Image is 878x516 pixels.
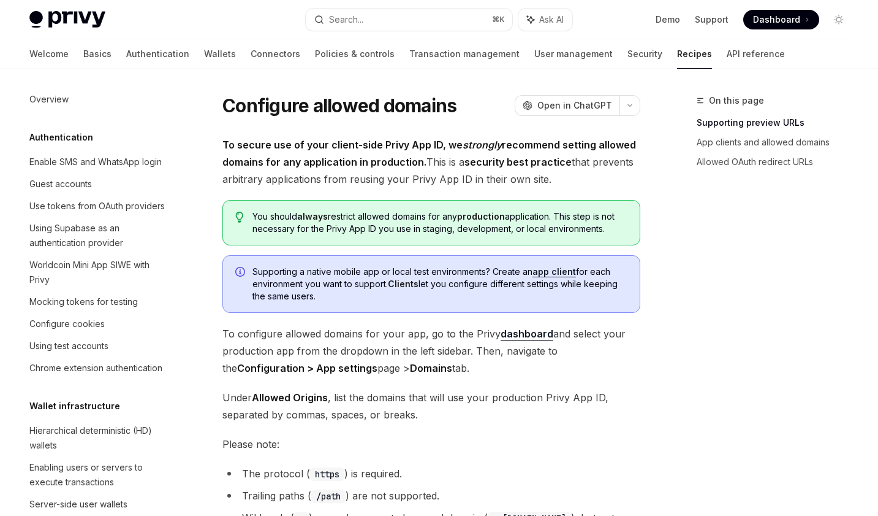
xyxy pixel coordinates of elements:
svg: Tip [235,212,244,223]
a: Chrome extension authentication [20,357,176,379]
a: Hierarchical deterministic (HD) wallets [20,420,176,456]
h5: Wallet infrastructure [29,399,120,414]
div: Configure cookies [29,317,105,331]
button: Search...⌘K [306,9,512,31]
a: Connectors [251,39,300,69]
strong: production [457,211,505,221]
a: User management [534,39,613,69]
strong: Domains [410,362,452,374]
a: Using test accounts [20,335,176,357]
span: Supporting a native mobile app or local test environments? Create an for each environment you wan... [252,266,627,302]
strong: Clients [388,279,418,289]
a: Support [695,13,729,26]
a: Guest accounts [20,173,176,195]
a: app client [532,266,576,277]
span: Dashboard [753,13,800,26]
div: Using test accounts [29,339,108,353]
div: Guest accounts [29,177,92,191]
strong: security best practice [464,156,572,168]
a: Basics [83,39,112,69]
h5: Authentication [29,130,93,145]
div: Server-side user wallets [29,497,127,512]
img: light logo [29,11,105,28]
a: Demo [656,13,680,26]
strong: always [297,211,328,221]
div: Chrome extension authentication [29,361,162,375]
a: Transaction management [409,39,520,69]
div: Worldcoin Mini App SIWE with Privy [29,258,169,287]
a: Configure cookies [20,313,176,335]
a: Welcome [29,39,69,69]
a: Supporting preview URLs [697,113,858,133]
a: Overview [20,88,176,110]
div: Overview [29,92,69,107]
span: Open in ChatGPT [537,99,612,112]
a: Wallets [204,39,236,69]
h1: Configure allowed domains [222,94,456,117]
div: Enabling users or servers to execute transactions [29,460,169,490]
a: Allowed OAuth redirect URLs [697,152,858,172]
button: Open in ChatGPT [515,95,619,116]
span: Under , list the domains that will use your production Privy App ID, separated by commas, spaces,... [222,389,640,423]
a: Recipes [677,39,712,69]
strong: Allowed Origins [252,391,328,404]
a: Enabling users or servers to execute transactions [20,456,176,493]
strong: To secure use of your client-side Privy App ID, we recommend setting allowed domains for any appl... [222,139,636,168]
code: /path [311,490,346,503]
code: https [310,468,344,481]
button: Ask AI [518,9,572,31]
span: Ask AI [539,13,564,26]
a: dashboard [501,328,553,341]
a: Mocking tokens for testing [20,291,176,313]
a: Enable SMS and WhatsApp login [20,151,176,173]
div: Enable SMS and WhatsApp login [29,155,162,169]
a: Security [627,39,662,69]
a: API reference [727,39,785,69]
span: This is a that prevents arbitrary applications from reusing your Privy App ID in their own site. [222,136,640,188]
em: strongly [463,139,502,151]
strong: Configuration > App settings [237,362,377,374]
a: Policies & controls [315,39,395,69]
a: Worldcoin Mini App SIWE with Privy [20,254,176,291]
a: Dashboard [743,10,819,29]
div: Mocking tokens for testing [29,295,138,309]
button: Toggle dark mode [829,10,849,29]
li: The protocol ( ) is required. [222,465,640,482]
a: Use tokens from OAuth providers [20,195,176,217]
span: On this page [709,93,764,108]
svg: Info [235,267,248,279]
span: To configure allowed domains for your app, go to the Privy and select your production app from th... [222,325,640,377]
a: Using Supabase as an authentication provider [20,217,176,254]
a: App clients and allowed domains [697,133,858,152]
div: Use tokens from OAuth providers [29,199,165,214]
li: Trailing paths ( ) are not supported. [222,487,640,504]
span: You should restrict allowed domains for any application. This step is not necessary for the Privy... [252,210,628,235]
span: ⌘ K [492,15,505,25]
div: Search... [329,12,363,27]
div: Using Supabase as an authentication provider [29,221,169,250]
span: Please note: [222,436,640,453]
a: Authentication [126,39,189,69]
div: Hierarchical deterministic (HD) wallets [29,423,169,453]
a: Server-side user wallets [20,493,176,515]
